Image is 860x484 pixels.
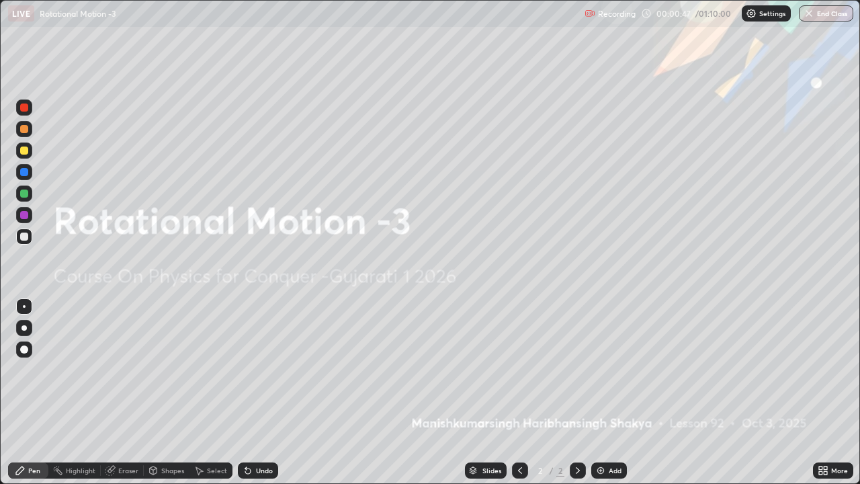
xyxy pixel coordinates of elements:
img: add-slide-button [595,465,606,476]
div: 2 [556,465,564,477]
div: Undo [256,467,273,474]
div: Select [207,467,227,474]
div: Add [609,467,621,474]
div: / [550,467,554,475]
div: Eraser [118,467,138,474]
div: Pen [28,467,40,474]
div: Slides [482,467,501,474]
img: class-settings-icons [746,8,757,19]
p: LIVE [12,8,30,19]
p: Rotational Motion -3 [40,8,116,19]
div: Shapes [161,467,184,474]
img: recording.375f2c34.svg [585,8,595,19]
img: end-class-cross [804,8,814,19]
div: More [831,467,848,474]
div: 2 [533,467,547,475]
p: Recording [598,9,636,19]
div: Highlight [66,467,95,474]
p: Settings [759,10,785,17]
button: End Class [799,5,853,22]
